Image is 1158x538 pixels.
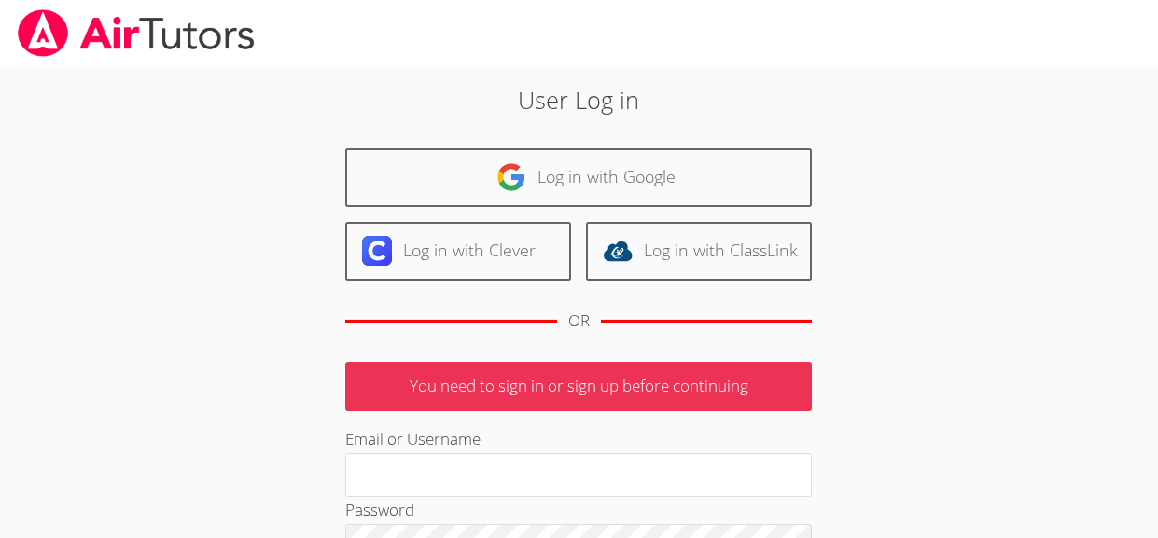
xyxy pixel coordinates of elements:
[362,236,392,266] img: clever-logo-6eab21bc6e7a338710f1a6ff85c0baf02591cd810cc4098c63d3a4b26e2feb20.svg
[266,82,891,117] h2: User Log in
[603,236,633,266] img: classlink-logo-d6bb404cc1216ec64c9a2012d9dc4662098be43eaf13dc465df04b49fa7ab582.svg
[345,362,812,411] p: You need to sign in or sign up before continuing
[345,428,481,449] label: Email or Username
[16,9,257,57] img: airtutors_banner-c4298cdbf04f3fff15de1276eac7730deb9818008684d7c2e4769d2f7ddbe033.png
[345,148,812,207] a: Log in with Google
[568,308,590,335] div: OR
[345,499,414,520] label: Password
[496,162,526,192] img: google-logo-50288ca7cdecda66e5e0955fdab243c47b7ad437acaf1139b6f446037453330a.svg
[586,222,812,281] a: Log in with ClassLink
[345,222,571,281] a: Log in with Clever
